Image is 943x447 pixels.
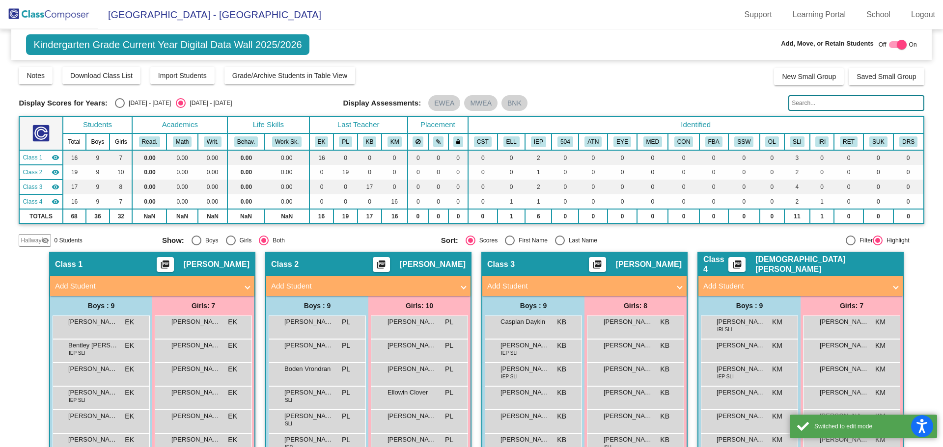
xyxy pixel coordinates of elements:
[784,194,810,209] td: 2
[863,180,893,194] td: 0
[269,236,285,245] div: Both
[110,133,132,150] th: Girls
[271,260,299,269] span: Class 2
[498,150,526,165] td: 0
[668,180,699,194] td: 0
[774,68,844,85] button: New Small Group
[55,260,83,269] span: Class 1
[333,133,357,150] th: Pam LaGattuta
[760,165,784,180] td: 0
[468,133,498,150] th: Child Study Team
[86,133,110,150] th: Boys
[552,165,579,180] td: 0
[755,255,898,274] span: [DEMOGRAPHIC_DATA][PERSON_NAME]
[382,209,407,224] td: 16
[21,236,41,245] span: Hallway
[579,150,608,165] td: 0
[110,165,132,180] td: 10
[309,209,334,224] td: 16
[790,136,804,147] button: SLI
[265,180,309,194] td: 0.00
[613,136,631,147] button: EYE
[834,209,863,224] td: 0
[468,209,498,224] td: 0
[703,281,886,292] mat-panel-title: Add Student
[333,180,357,194] td: 0
[132,209,166,224] td: NaN
[834,150,863,165] td: 0
[110,209,132,224] td: 32
[343,99,421,107] span: Display Assessments:
[728,180,760,194] td: 0
[784,165,810,180] td: 2
[198,180,227,194] td: 0.00
[879,40,887,49] span: Off
[616,260,682,269] span: [PERSON_NAME]
[699,133,728,150] th: Functional Behavioral Assessment/BIP
[464,95,498,111] mat-chip: MWEA
[382,165,407,180] td: 0
[152,296,254,316] div: Girls: 7
[408,194,428,209] td: 0
[428,133,448,150] th: Keep with students
[408,180,428,194] td: 0
[498,180,526,194] td: 0
[863,209,893,224] td: 0
[19,67,53,84] button: Notes
[834,180,863,194] td: 0
[893,133,924,150] th: Dr. Sloane
[115,98,232,108] mat-radio-group: Select an option
[309,180,334,194] td: 0
[591,260,603,273] mat-icon: picture_as_pdf
[23,168,42,177] span: Class 2
[26,34,309,55] span: Kindergarten Grade Current Year Digital Data Wall 2025/2026
[760,180,784,194] td: 0
[309,194,334,209] td: 0
[333,165,357,180] td: 19
[584,136,602,147] button: ATN
[784,133,810,150] th: Speech/Language Services
[482,296,584,316] div: Boys : 9
[132,165,166,180] td: 0.00
[408,116,468,133] th: Placement
[408,150,428,165] td: 0
[699,165,728,180] td: 0
[448,150,468,165] td: 0
[86,209,110,224] td: 36
[19,194,62,209] td: Kristen Morey - No Class Name
[227,165,265,180] td: 0.00
[19,165,62,180] td: Pam LaGattuta - No Class Name
[265,194,309,209] td: 0.00
[184,260,250,269] span: [PERSON_NAME]
[265,165,309,180] td: 0.00
[579,180,608,194] td: 0
[358,165,382,180] td: 0
[810,165,834,180] td: 0
[699,180,728,194] td: 0
[810,180,834,194] td: 0
[265,209,309,224] td: NaN
[468,116,924,133] th: Identified
[525,194,552,209] td: 1
[63,116,133,133] th: Students
[608,209,637,224] td: 0
[227,180,265,194] td: 0.00
[637,165,668,180] td: 0
[608,180,637,194] td: 0
[731,260,743,273] mat-icon: picture_as_pdf
[487,260,515,269] span: Class 3
[468,165,498,180] td: 0
[903,7,943,23] a: Logout
[608,150,637,165] td: 0
[358,133,382,150] th: Karly Burke
[498,133,526,150] th: English Language Learner
[893,150,924,165] td: 0
[63,194,86,209] td: 16
[643,136,662,147] button: MED
[227,150,265,165] td: 0.00
[448,194,468,209] td: 0
[63,209,86,224] td: 68
[857,73,916,80] span: Saved Small Group
[474,136,492,147] button: CST
[266,276,471,296] mat-expansion-panel-header: Add Student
